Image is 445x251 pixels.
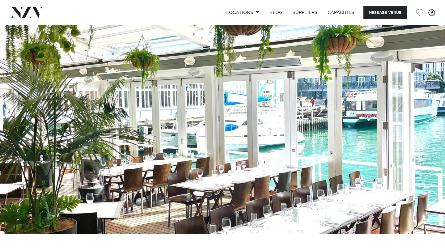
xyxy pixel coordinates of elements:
button: Message Venue [363,6,407,19]
img: nzv-logo.png [10,7,44,18]
a: SUPPLIERS [287,6,322,19]
a: Capacities [323,6,359,19]
a: BLOG [265,6,287,19]
a: Locations [221,6,265,19]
